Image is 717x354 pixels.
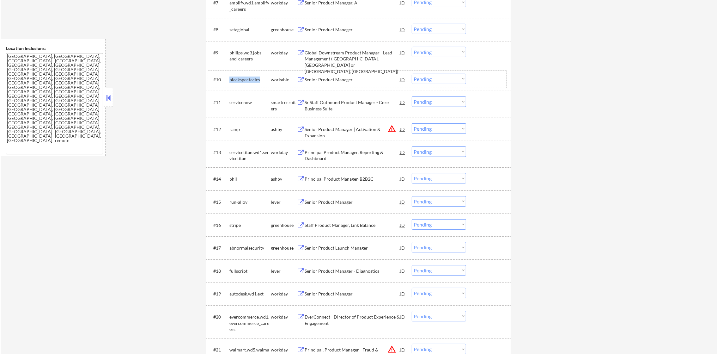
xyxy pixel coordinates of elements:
[305,126,400,139] div: Senior Product Manager | Activation & Expansion
[213,268,224,274] div: #18
[213,314,224,320] div: #20
[229,50,271,62] div: philips.wd3.jobs-and-careers
[271,314,297,320] div: workday
[213,222,224,228] div: #16
[229,314,271,332] div: evercommerce.wd1.evercommerce_careers
[305,199,400,205] div: Senior Product Manager
[271,99,297,112] div: smartrecruiters
[213,126,224,133] div: #12
[271,245,297,251] div: greenhouse
[305,245,400,251] div: Senior Product Launch Manager
[271,199,297,205] div: lever
[305,291,400,297] div: Senior Product Manager
[305,268,400,274] div: Senior Product Manager - Diagnostics
[271,291,297,297] div: workday
[213,176,224,182] div: #14
[399,242,406,253] div: JD
[305,27,400,33] div: Senior Product Manager
[399,123,406,135] div: JD
[305,99,400,112] div: Sr Staff Outbound Product Manager - Core Business Suite
[229,199,271,205] div: run-alloy
[213,291,224,297] div: #19
[399,146,406,158] div: JD
[305,77,400,83] div: Senior Product Manager
[399,288,406,299] div: JD
[271,347,297,353] div: workday
[305,222,400,228] div: Staff Product Manager, Link Balance
[387,345,396,354] button: warning_amber
[305,149,400,162] div: Principal Product Manager, Reporting & Dashboard
[213,77,224,83] div: #10
[271,77,297,83] div: workable
[305,50,400,74] div: Global Downstream Product Manager - Lead Management ([GEOGRAPHIC_DATA], [GEOGRAPHIC_DATA] or [GEO...
[229,176,271,182] div: phil
[271,149,297,156] div: workday
[271,222,297,228] div: greenhouse
[229,222,271,228] div: stripe
[271,126,297,133] div: ashby
[305,176,400,182] div: Principal Product Manager-B2B2C
[399,173,406,184] div: JD
[229,149,271,162] div: servicetitan.wd1.servicetitan
[213,347,224,353] div: #21
[271,268,297,274] div: lever
[229,245,271,251] div: abnormalsecurity
[213,149,224,156] div: #13
[399,47,406,58] div: JD
[399,265,406,276] div: JD
[271,27,297,33] div: greenhouse
[229,27,271,33] div: zetaglobal
[229,291,271,297] div: autodesk.wd1.ext
[213,99,224,106] div: #11
[399,219,406,231] div: JD
[229,99,271,106] div: servicenow
[399,311,406,322] div: JD
[6,45,103,52] div: Location Inclusions:
[399,74,406,85] div: JD
[213,27,224,33] div: #8
[399,196,406,208] div: JD
[213,245,224,251] div: #17
[399,96,406,108] div: JD
[213,199,224,205] div: #15
[229,126,271,133] div: ramp
[229,77,271,83] div: blackspectacles
[271,176,297,182] div: ashby
[387,124,396,133] button: warning_amber
[271,50,297,56] div: workday
[229,268,271,274] div: fullscript
[213,50,224,56] div: #9
[399,24,406,35] div: JD
[305,314,400,326] div: EverConnect - Director of Product Experience & Engagement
